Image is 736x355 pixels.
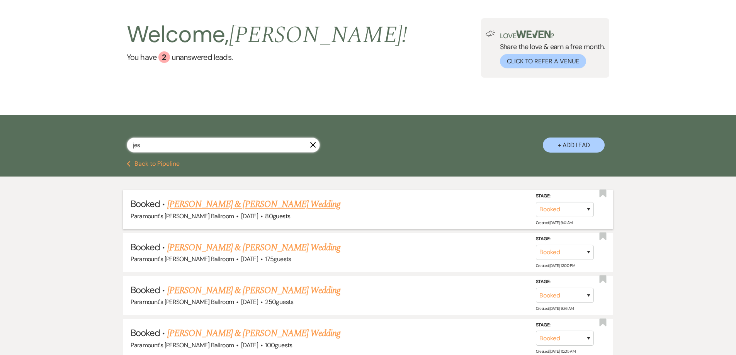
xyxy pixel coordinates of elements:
[536,278,594,286] label: Stage:
[265,298,293,306] span: 250 guests
[265,255,291,263] span: 175 guests
[543,138,605,153] button: + Add Lead
[241,255,258,263] span: [DATE]
[131,212,234,220] span: Paramount's [PERSON_NAME] Ballroom
[131,298,234,306] span: Paramount's [PERSON_NAME] Ballroom
[536,220,573,225] span: Created: [DATE] 9:41 AM
[500,31,605,39] p: Love ?
[265,341,292,349] span: 100 guests
[131,255,234,263] span: Paramount's [PERSON_NAME] Ballroom
[167,326,340,340] a: [PERSON_NAME] & [PERSON_NAME] Wedding
[229,17,408,53] span: [PERSON_NAME] !
[516,31,551,38] img: weven-logo-green.svg
[536,321,594,330] label: Stage:
[500,54,586,68] button: Click to Refer a Venue
[127,138,320,153] input: Search by name, event date, email address or phone number
[536,306,574,311] span: Created: [DATE] 9:36 AM
[131,284,160,296] span: Booked
[158,51,170,63] div: 2
[536,235,594,243] label: Stage:
[127,18,408,51] h2: Welcome,
[486,31,495,37] img: loud-speaker-illustration.svg
[131,327,160,339] span: Booked
[241,212,258,220] span: [DATE]
[131,198,160,210] span: Booked
[167,197,340,211] a: [PERSON_NAME] & [PERSON_NAME] Wedding
[127,161,180,167] button: Back to Pipeline
[167,284,340,297] a: [PERSON_NAME] & [PERSON_NAME] Wedding
[495,31,605,68] div: Share the love & earn a free month.
[241,341,258,349] span: [DATE]
[131,241,160,253] span: Booked
[167,241,340,255] a: [PERSON_NAME] & [PERSON_NAME] Wedding
[536,349,575,354] span: Created: [DATE] 10:05 AM
[131,341,234,349] span: Paramount's [PERSON_NAME] Ballroom
[265,212,290,220] span: 80 guests
[536,263,575,268] span: Created: [DATE] 12:00 PM
[127,51,408,63] a: You have 2 unanswered leads.
[536,192,594,200] label: Stage:
[241,298,258,306] span: [DATE]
